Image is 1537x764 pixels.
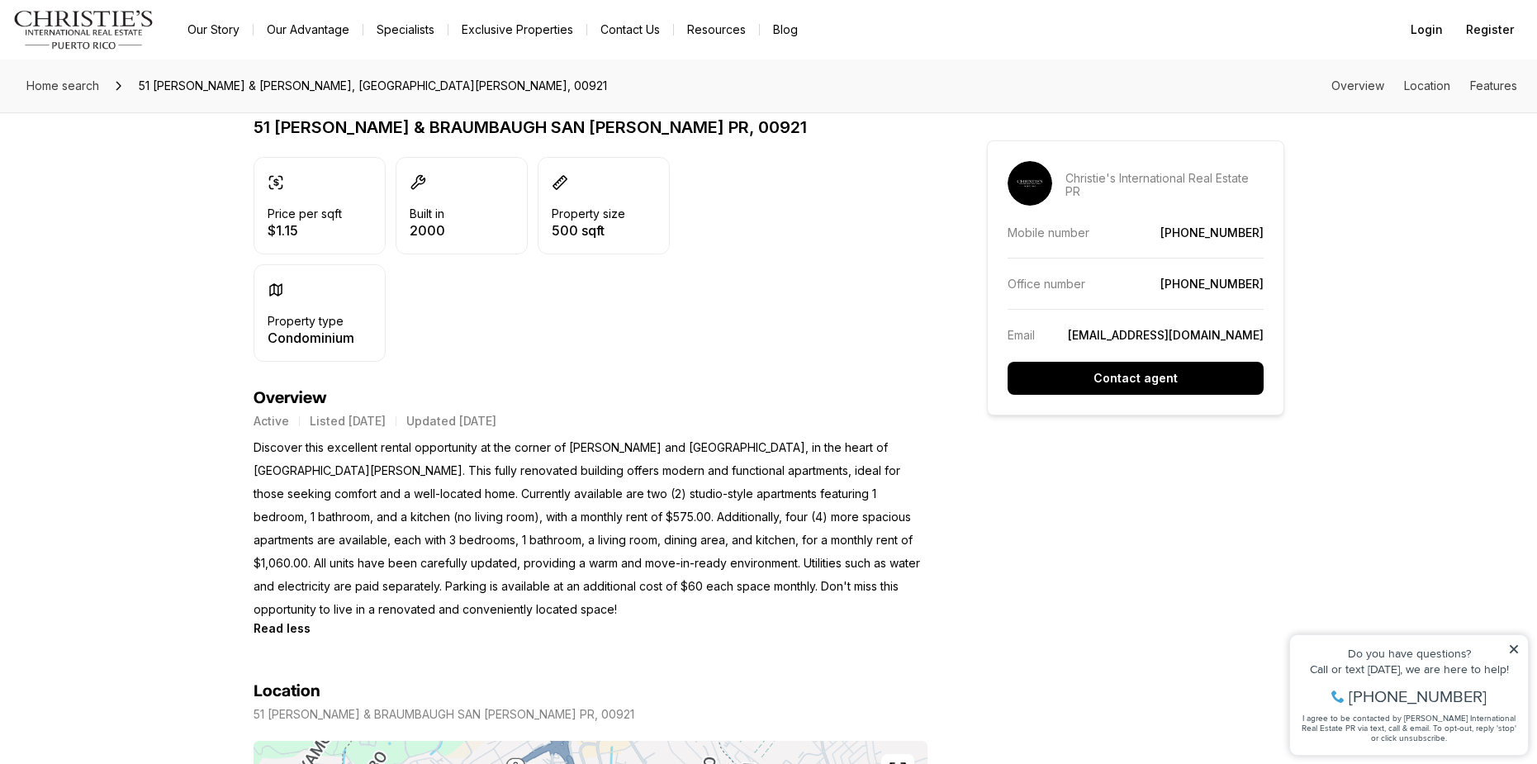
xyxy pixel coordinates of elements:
[552,224,625,237] p: 500 sqft
[268,315,344,328] p: Property type
[674,18,759,41] a: Resources
[17,37,239,49] div: Do you have questions?
[17,53,239,64] div: Call or text [DATE], we are here to help!
[363,18,448,41] a: Specialists
[1470,78,1517,93] a: Skip to: Features
[1008,328,1035,342] p: Email
[587,18,673,41] button: Contact Us
[1008,277,1085,291] p: Office number
[1401,13,1453,46] button: Login
[132,73,614,99] span: 51 [PERSON_NAME] & [PERSON_NAME], [GEOGRAPHIC_DATA][PERSON_NAME], 00921
[1093,372,1178,385] p: Contact agent
[268,207,342,221] p: Price per sqft
[1456,13,1524,46] button: Register
[174,18,253,41] a: Our Story
[410,207,444,221] p: Built in
[1160,277,1264,291] a: [PHONE_NUMBER]
[254,18,363,41] a: Our Advantage
[268,224,342,237] p: $1.15
[1331,79,1517,93] nav: Page section menu
[310,415,386,428] p: Listed [DATE]
[1008,362,1264,395] button: Contact agent
[1331,78,1384,93] a: Skip to: Overview
[21,102,235,133] span: I agree to be contacted by [PERSON_NAME] International Real Estate PR via text, call & email. To ...
[254,708,634,721] p: 51 [PERSON_NAME] & BRAUMBAUGH SAN [PERSON_NAME] PR, 00921
[406,415,496,428] p: Updated [DATE]
[254,681,320,701] h4: Location
[1411,23,1443,36] span: Login
[1466,23,1514,36] span: Register
[68,78,206,94] span: [PHONE_NUMBER]
[20,73,106,99] a: Home search
[1068,328,1264,342] a: [EMAIL_ADDRESS][DOMAIN_NAME]
[254,415,289,428] p: Active
[254,621,311,635] button: Read less
[1404,78,1450,93] a: Skip to: Location
[448,18,586,41] a: Exclusive Properties
[13,10,154,50] img: logo
[410,224,445,237] p: 2000
[760,18,811,41] a: Blog
[1008,225,1089,240] p: Mobile number
[254,436,927,621] p: Discover this excellent rental opportunity at the corner of [PERSON_NAME] and [GEOGRAPHIC_DATA], ...
[26,78,99,93] span: Home search
[1065,172,1264,198] p: Christie's International Real Estate PR
[552,207,625,221] p: Property size
[254,117,927,137] p: 51 [PERSON_NAME] & BRAUMBAUGH SAN [PERSON_NAME] PR, 00921
[1160,225,1264,240] a: [PHONE_NUMBER]
[268,331,354,344] p: Condominium
[254,388,927,408] h4: Overview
